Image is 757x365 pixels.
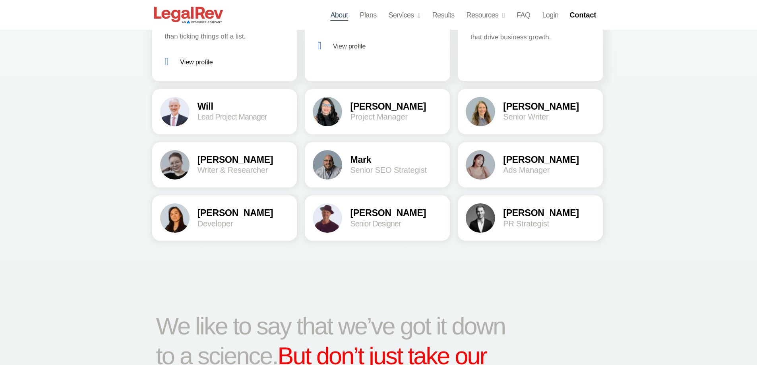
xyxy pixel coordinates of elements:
[331,41,366,52] span: View profile
[542,10,558,21] a: Login
[350,208,442,218] h2: [PERSON_NAME]
[330,10,348,21] a: About
[197,208,289,218] h2: [PERSON_NAME]
[165,56,213,68] a: View profile
[350,155,442,164] h2: Mark
[566,9,601,21] a: Contact
[330,10,558,21] nav: Menu
[517,10,530,21] a: FAQ
[197,220,289,228] h2: Developer
[197,155,289,164] h2: [PERSON_NAME]
[503,113,595,121] h2: Senior Writer
[178,56,213,68] span: View profile
[432,10,455,21] a: Results
[318,41,366,52] a: View profile
[350,113,442,121] h2: Project Manager
[350,219,401,228] span: Senior Designer
[503,220,595,228] h2: PR Strategist
[197,112,267,121] span: Lead Project Manager
[350,166,442,174] h2: Senior SEO Strategist
[503,102,595,111] h2: [PERSON_NAME]
[503,155,595,164] h2: [PERSON_NAME]
[569,12,596,19] span: Contact
[360,10,377,21] a: Plans
[350,102,442,111] h2: [PERSON_NAME]
[503,208,595,218] h2: [PERSON_NAME]
[503,166,595,174] h2: Ads Manager
[467,10,505,21] a: Resources
[389,10,420,21] a: Services
[197,166,289,174] h2: Writer & Researcher
[197,102,289,111] h2: Will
